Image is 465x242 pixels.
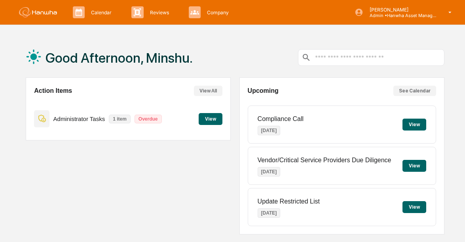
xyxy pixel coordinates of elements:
[402,160,426,172] button: View
[194,86,222,96] button: View All
[34,87,72,94] h2: Action Items
[19,7,57,17] img: logo
[199,113,222,125] button: View
[248,87,279,94] h2: Upcoming
[393,86,436,96] button: See Calendar
[258,126,281,135] p: [DATE]
[201,10,233,15] p: Company
[85,10,116,15] p: Calendar
[402,119,426,131] button: View
[258,198,320,205] p: Update Restricted List
[363,7,437,13] p: [PERSON_NAME]
[135,115,162,123] p: Overdue
[109,115,131,123] p: 1 item
[53,115,105,122] p: Administrator Tasks
[258,208,281,218] p: [DATE]
[402,201,426,213] button: View
[46,50,193,66] h1: Good Afternoon, Minshu.
[258,167,281,177] p: [DATE]
[363,13,437,18] p: Admin • Hanwha Asset Management ([GEOGRAPHIC_DATA]) Ltd.
[258,157,391,164] p: Vendor/Critical Service Providers Due Diligence
[199,115,222,122] a: View
[144,10,173,15] p: Reviews
[258,115,304,123] p: Compliance Call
